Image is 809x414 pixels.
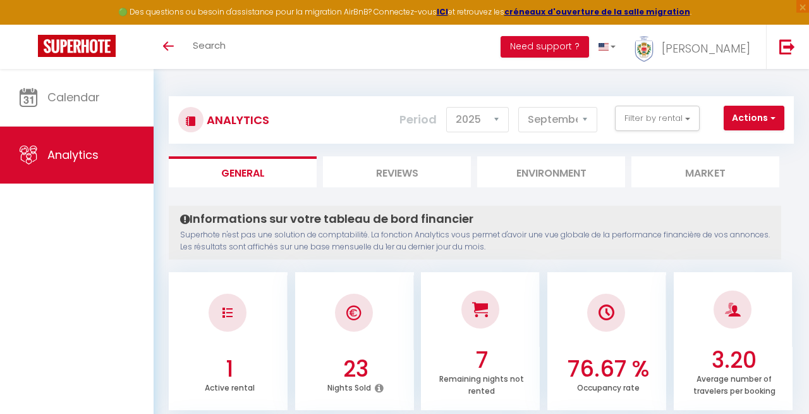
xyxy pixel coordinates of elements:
p: Occupancy rate [577,380,640,393]
a: créneaux d'ouverture de la salle migration [504,6,690,17]
img: NO IMAGE [222,308,233,318]
li: Market [631,156,779,187]
h3: 7 [427,347,537,373]
span: Analytics [47,147,99,163]
h4: Informations sur votre tableau de bord financier [180,212,770,226]
p: Remaining nights not rented [439,371,524,396]
h3: 23 [301,356,411,382]
span: [PERSON_NAME] [662,41,750,56]
p: Active rental [205,380,255,393]
a: ... [PERSON_NAME] [625,25,766,69]
h3: 3.20 [679,347,789,373]
button: Need support ? [501,36,589,58]
p: Average number of travelers per booking [693,371,776,396]
a: ICI [437,6,448,17]
h3: 76.67 % [553,356,663,382]
button: Filter by rental [615,106,700,131]
p: Superhote n'est pas une solution de comptabilité. La fonction Analytics vous permet d'avoir une v... [180,229,770,253]
p: Nights Sold [327,380,371,393]
label: Period [399,106,437,134]
img: Super Booking [38,35,116,57]
img: logout [779,39,795,54]
span: Search [193,39,226,52]
li: General [169,156,317,187]
h3: 1 [174,356,284,382]
li: Reviews [323,156,471,187]
a: Search [183,25,235,69]
h3: Analytics [204,106,269,134]
li: Environment [477,156,625,187]
img: ... [635,36,654,62]
span: Calendar [47,89,100,105]
button: Actions [724,106,784,131]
